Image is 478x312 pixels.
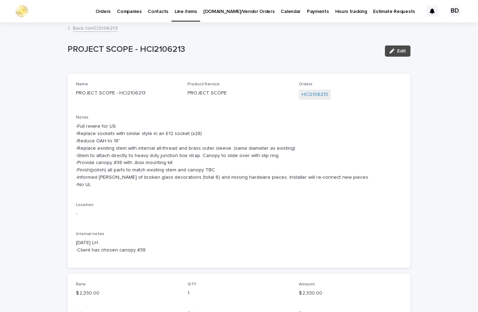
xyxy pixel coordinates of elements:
p: $ 2,330.00 [299,290,402,297]
p: 1 [188,290,291,297]
span: Amount [299,282,315,286]
span: Orders [299,82,312,86]
p: PROJECT SCOPE - HCI2106213 [76,90,179,97]
div: BD [449,6,461,17]
span: QTY [188,282,196,286]
p: PROJECT SCOPE - HCI2106213 [68,44,379,55]
a: Back toHCI2106213 [73,24,118,32]
p: [DATE] LH -Client has chosen canopy #38 [76,239,402,254]
p: $ 2,330.00 [76,290,179,297]
button: Edit [385,45,410,57]
span: Edit [397,49,406,54]
p: - [76,210,179,218]
span: Notes [76,115,89,120]
span: Rate [76,282,86,286]
span: Name [76,82,88,86]
p: PROJECT SCOPE [188,90,291,97]
img: 0ffKfDbyRa2Iv8hnaAqg [14,4,29,18]
span: Location [76,203,93,207]
span: Product/Service [188,82,220,86]
span: Internal notes [76,232,104,236]
p: -Full rewire for US -Replace sockets with similar style in an E12 socket (x28) -Reduce OAH to 18"... [76,123,402,188]
a: HCI2106213 [302,91,328,98]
